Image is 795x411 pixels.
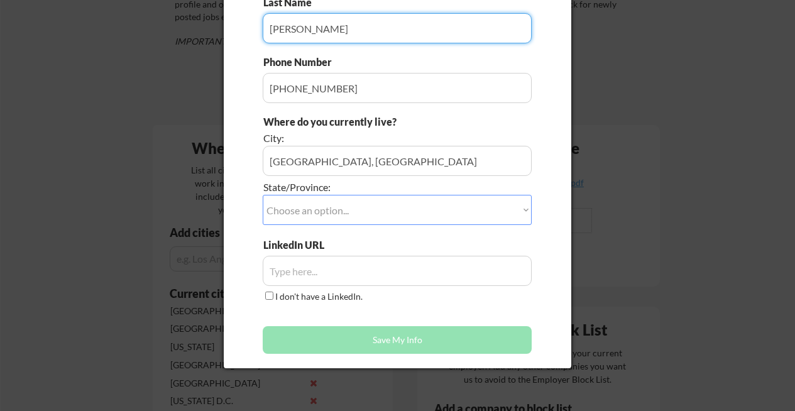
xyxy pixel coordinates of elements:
[263,115,461,129] div: Where do you currently live?
[263,73,532,103] input: Type here...
[263,326,532,354] button: Save My Info
[263,238,357,252] div: LinkedIn URL
[263,146,532,176] input: e.g. Los Angeles
[263,131,461,145] div: City:
[263,55,339,69] div: Phone Number
[263,13,532,43] input: Type here...
[263,256,532,286] input: Type here...
[275,291,363,302] label: I don't have a LinkedIn.
[263,180,461,194] div: State/Province:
